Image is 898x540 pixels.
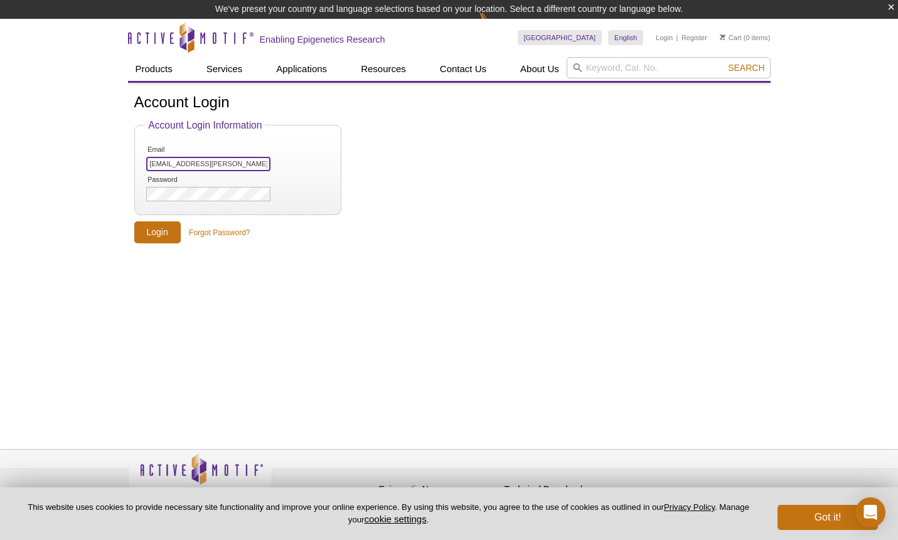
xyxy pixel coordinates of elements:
li: | [676,30,678,45]
button: Search [724,62,768,73]
button: Got it! [778,505,878,530]
h4: Technical Downloads [505,484,624,495]
input: Login [134,221,181,243]
a: Contact Us [432,57,494,81]
input: Keyword, Cat. No. [567,57,771,78]
a: [GEOGRAPHIC_DATA] [518,30,602,45]
label: Password [146,176,210,184]
img: Active Motif, [128,450,272,500]
h1: Account Login [134,94,764,112]
table: Click to Verify - This site chose Symantec SSL for secure e-commerce and confidential communicati... [630,472,724,499]
a: Privacy Policy [664,502,715,512]
button: cookie settings [364,514,426,524]
div: Open Intercom Messenger [855,497,885,527]
a: Cart [720,33,742,42]
a: Register [682,33,707,42]
a: Products [128,57,180,81]
a: Forgot Password? [189,227,250,238]
a: Applications [269,57,334,81]
li: (0 items) [720,30,771,45]
p: This website uses cookies to provide necessary site functionality and improve your online experie... [20,502,757,526]
a: Resources [353,57,414,81]
img: Change Here [479,9,512,39]
a: About Us [513,57,567,81]
img: Your Cart [720,34,725,40]
span: Search [728,63,764,73]
h2: Enabling Epigenetics Research [260,34,385,45]
h4: Epigenetic News [379,484,498,495]
a: Services [199,57,250,81]
legend: Account Login Information [145,120,265,131]
a: Privacy Policy [279,482,328,501]
a: Login [656,33,673,42]
label: Email [146,146,210,154]
a: English [608,30,643,45]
